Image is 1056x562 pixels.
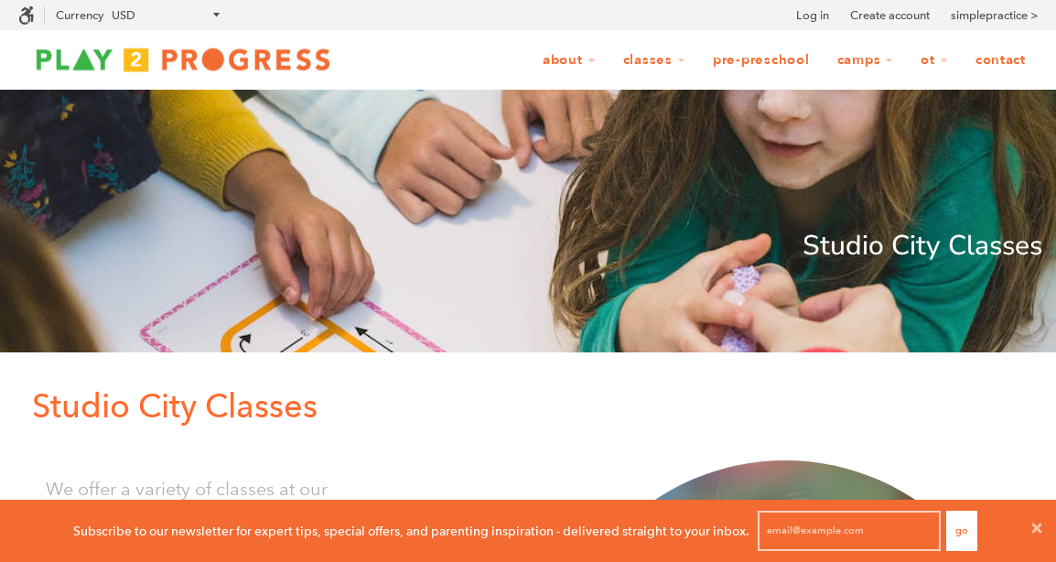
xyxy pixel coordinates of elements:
[32,380,1042,433] p: Studio City Classes
[825,43,906,78] a: Camps
[701,43,822,78] a: Pre-Preschool
[531,43,608,78] a: About
[796,6,829,25] a: Log in
[964,43,1038,78] a: Contact
[758,511,941,551] input: email@example.com
[14,224,1042,268] p: Studio City Classes
[611,43,697,78] a: Classes
[56,8,103,22] label: Currency
[909,43,960,78] a: OT
[18,41,348,78] img: Play2Progress logo
[951,6,1038,25] a: simplepractice >
[946,511,977,551] button: Go
[850,6,930,25] a: Create account
[73,521,749,541] p: Subscribe to our newsletter for expert tips, special offers, and parenting inspiration - delivere...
